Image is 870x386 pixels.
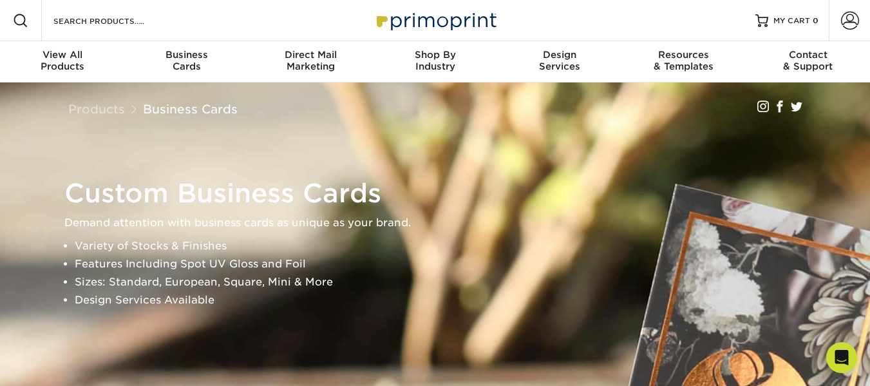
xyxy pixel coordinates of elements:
a: Contact& Support [746,41,870,82]
div: Services [497,49,621,72]
span: Direct Mail [249,49,373,61]
a: Direct MailMarketing [249,41,373,82]
span: MY CART [773,15,810,26]
li: Features Including Spot UV Gloss and Foil [75,255,818,273]
span: Resources [621,49,746,61]
li: Design Services Available [75,291,818,309]
a: Shop ByIndustry [373,41,497,82]
input: SEARCH PRODUCTS..... [52,13,178,28]
div: & Templates [621,49,746,72]
a: Products [68,102,125,116]
li: Sizes: Standard, European, Square, Mini & More [75,273,818,291]
span: Design [497,49,621,61]
div: Cards [124,49,249,72]
li: Variety of Stocks & Finishes [75,237,818,255]
span: Business [124,49,249,61]
a: DesignServices [497,41,621,82]
div: Industry [373,49,497,72]
a: Business Cards [143,102,238,116]
span: 0 [813,16,818,25]
span: Shop By [373,49,497,61]
p: Demand attention with business cards as unique as your brand. [64,214,818,232]
div: Open Intercom Messenger [826,342,857,373]
a: Resources& Templates [621,41,746,82]
a: BusinessCards [124,41,249,82]
div: Marketing [249,49,373,72]
div: & Support [746,49,870,72]
span: Contact [746,49,870,61]
h1: Custom Business Cards [64,178,818,209]
img: Primoprint [371,6,500,34]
